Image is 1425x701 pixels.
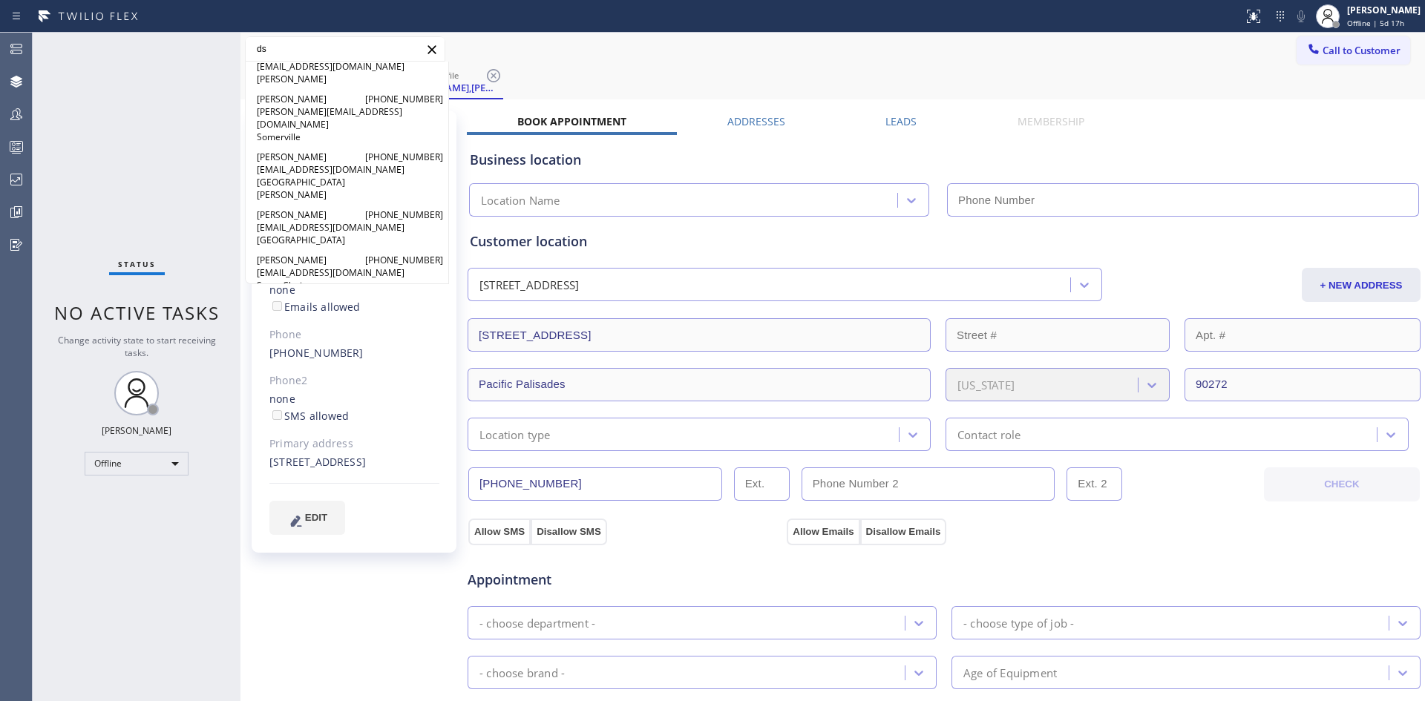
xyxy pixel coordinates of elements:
[269,372,439,389] div: Phone2
[257,208,329,221] span: [PERSON_NAME]
[246,37,445,61] input: Search
[802,467,1055,501] input: Phone Number 2
[257,254,329,266] span: [PERSON_NAME]
[481,192,560,209] div: Location Name
[1264,467,1420,501] button: CHECK
[963,614,1074,631] div: - choose type of job -
[257,234,329,246] span: [GEOGRAPHIC_DATA]
[1297,36,1410,65] button: Call to Customer
[1347,18,1404,28] span: Offline | 5d 17h
[470,231,1418,251] div: Customer location
[257,221,437,234] span: [EMAIL_ADDRESS][DOMAIN_NAME]
[272,301,282,311] input: Emails allowed
[517,114,626,128] label: Book Appointment
[102,424,171,437] div: [PERSON_NAME]
[479,426,551,443] div: Location type
[365,151,437,163] span: [PHONE_NUMBER]
[269,391,439,425] div: none
[1185,368,1421,401] input: ZIP
[257,279,329,292] span: Santa Clarita
[257,60,437,73] span: [EMAIL_ADDRESS][DOMAIN_NAME]
[269,300,361,314] label: Emails allowed
[85,452,189,475] div: Offline
[1185,318,1421,352] input: Apt. #
[860,519,947,545] button: Disallow Emails
[468,368,931,401] input: City
[468,570,783,590] span: Appointment
[257,176,329,201] span: [GEOGRAPHIC_DATA][PERSON_NAME]
[957,426,1021,443] div: Contact role
[1291,6,1311,27] button: Mute
[118,259,156,269] span: Status
[269,501,345,535] button: EDIT
[468,519,531,545] button: Allow SMS
[885,114,917,128] label: Leads
[963,664,1057,681] div: Age of Equipment
[531,519,607,545] button: Disallow SMS
[269,409,349,423] label: SMS allowed
[479,614,595,631] div: - choose department -
[734,467,790,501] input: Ext.
[727,114,785,128] label: Addresses
[946,318,1170,352] input: Street #
[1067,467,1122,501] input: Ext. 2
[257,105,437,131] span: [PERSON_NAME][EMAIL_ADDRESS][DOMAIN_NAME]
[947,183,1419,217] input: Phone Number
[1323,44,1401,57] span: Call to Customer
[257,163,437,176] span: [EMAIL_ADDRESS][DOMAIN_NAME]
[269,454,439,471] div: [STREET_ADDRESS]
[479,664,565,681] div: - choose brand -
[787,519,859,545] button: Allow Emails
[272,410,282,420] input: SMS allowed
[305,512,327,523] span: EDIT
[269,282,439,316] div: none
[479,277,579,294] div: [STREET_ADDRESS]
[257,151,329,163] span: [PERSON_NAME]
[468,318,931,352] input: Address
[365,93,437,105] span: [PHONE_NUMBER]
[257,93,329,105] span: [PERSON_NAME]
[58,334,216,359] span: Change activity state to start receiving tasks.
[257,266,437,279] span: [EMAIL_ADDRESS][DOMAIN_NAME]
[1347,4,1421,16] div: [PERSON_NAME]
[269,326,439,343] div: Phone
[269,346,364,360] a: [PHONE_NUMBER]
[468,467,722,501] input: Phone Number
[365,254,437,266] span: [PHONE_NUMBER]
[257,73,329,85] span: [PERSON_NAME]
[1018,114,1084,128] label: Membership
[1302,268,1421,302] button: + NEW ADDRESS
[365,208,437,221] span: [PHONE_NUMBER]
[470,150,1418,170] div: Business location
[269,435,439,452] div: Primary address
[54,300,220,325] span: No active tasks
[257,131,329,143] span: Somerville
